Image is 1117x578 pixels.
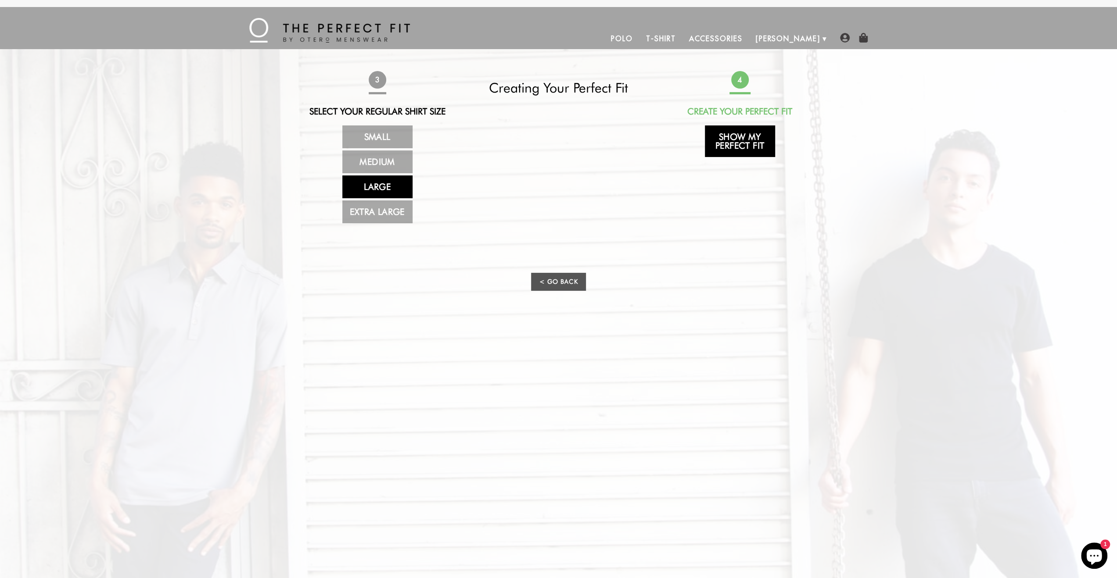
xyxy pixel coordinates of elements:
inbox-online-store-chat: Shopify online store chat [1078,542,1110,571]
h2: Create Your Perfect Fit [662,106,818,117]
a: < Go Back [531,273,585,291]
a: Small [342,125,413,148]
img: user-account-icon.png [840,33,850,43]
a: T-Shirt [639,28,682,49]
a: Medium [342,150,413,173]
h2: Select Your Regular Shirt Size [300,106,455,117]
a: Polo [604,28,639,49]
h2: Creating Your Perfect Fit [481,80,636,96]
a: Extra Large [342,200,413,223]
img: shopping-bag-icon.png [858,33,868,43]
a: Large [342,175,413,198]
a: [PERSON_NAME] [749,28,827,49]
span: 3 [368,71,387,89]
a: Accessories [682,28,749,49]
img: The Perfect Fit - by Otero Menswear - Logo [249,18,410,43]
a: Show My Perfect Fit [705,125,775,157]
span: 4 [730,71,749,89]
